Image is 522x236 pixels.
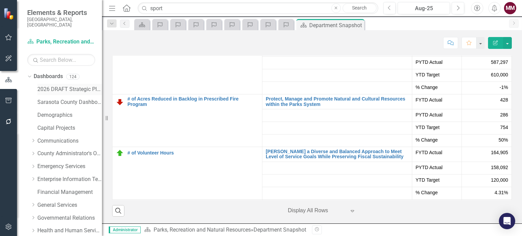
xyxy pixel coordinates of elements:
span: PYTD Actual [416,164,458,171]
div: » [144,226,307,234]
button: Aug-25 [398,2,450,14]
span: 610,000 [491,71,508,78]
a: General Services [37,201,102,209]
a: Enterprise Information Technology [37,176,102,183]
a: Protect, Manage and Promote Natural and Cultural Resources within the Parks System [266,96,408,107]
td: Double-Click to Edit Right Click for Context Menu [112,94,262,147]
a: Search [343,3,377,13]
a: [PERSON_NAME] a Diverse and Balanced Approach to Meet Level of Service Goals While Preserving Fis... [266,149,408,160]
td: Double-Click to Edit Right Click for Context Menu [262,94,412,109]
a: Demographics [37,111,102,119]
div: 124 [66,74,80,79]
input: Search ClearPoint... [138,2,378,14]
a: County Administrator's Office [37,150,102,158]
td: Double-Click to Edit Right Click for Context Menu [262,199,412,219]
a: Emergency Services [37,163,102,170]
span: PYTD Actual [416,111,458,118]
span: % Change [416,84,458,91]
span: 120,000 [491,177,508,183]
span: % Change [416,189,458,196]
td: Double-Click to Edit Right Click for Context Menu [112,147,262,200]
span: Administrator [109,226,141,233]
span: 164,905 [491,149,508,156]
span: YTD Target [416,71,458,78]
span: 158,092 [491,164,508,171]
input: Search Below... [27,54,95,66]
span: Elements & Reports [27,8,95,17]
span: 428 [500,96,508,103]
span: YTD Target [416,124,458,131]
span: 4.31% [494,189,508,196]
span: YTD Target [416,177,458,183]
a: Sarasota County Dashboard [37,98,102,106]
div: Open Intercom Messenger [499,213,515,229]
span: 754 [500,124,508,131]
a: Communications [37,137,102,145]
button: MM [504,2,516,14]
a: Governmental Relations [37,214,102,222]
a: 2026 DRAFT Strategic Plan [37,86,102,93]
span: 286 [500,111,508,118]
a: Dashboards [34,73,63,80]
a: Health and Human Services [37,227,102,235]
div: Department Snapshot [254,226,306,233]
img: On Target [116,149,124,157]
span: 50% [499,137,508,143]
img: Below Plan [116,98,124,106]
td: Double-Click to Edit Right Click for Context Menu [262,147,412,162]
span: -1% [500,84,508,91]
a: # of Acres Reduced in Backlog in Prescribed Fire Program [127,96,259,107]
a: Capital Projects [37,124,102,132]
div: Department Snapshot [309,21,363,30]
span: 587,297 [491,59,508,66]
img: ClearPoint Strategy [3,8,15,20]
td: Double-Click to Edit Right Click for Context Menu [112,37,262,94]
a: Parks, Recreation and Natural Resources [27,38,95,46]
span: FYTD Actual [416,96,458,103]
span: % Change [416,137,458,143]
a: # of Volunteer Hours [127,150,259,156]
div: Aug-25 [400,4,448,13]
a: Financial Management [37,188,102,196]
a: Parks, Recreation and Natural Resources [154,226,251,233]
span: PYTD Actual [416,59,458,66]
small: [GEOGRAPHIC_DATA], [GEOGRAPHIC_DATA] [27,17,95,28]
span: FYTD Actual [416,149,458,156]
